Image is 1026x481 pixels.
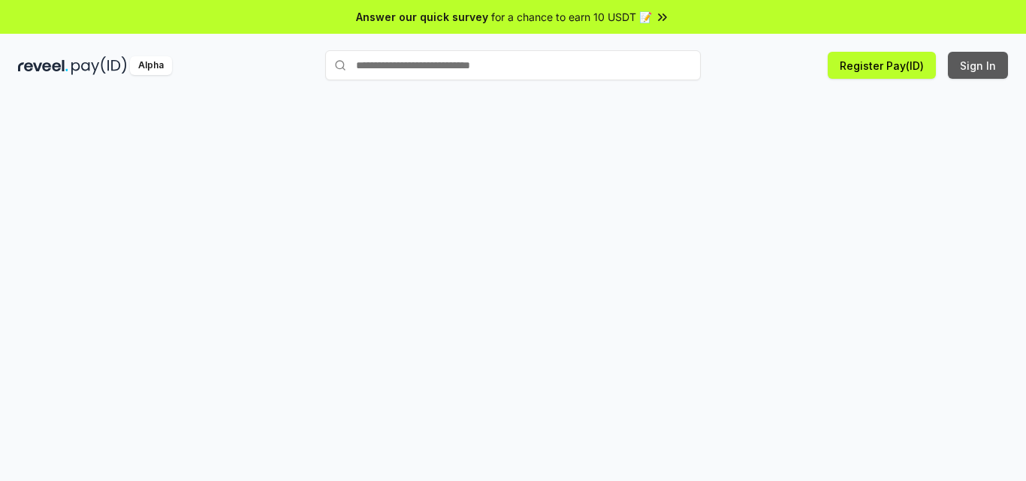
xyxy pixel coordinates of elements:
[130,56,172,75] div: Alpha
[71,56,127,75] img: pay_id
[356,9,488,25] span: Answer our quick survey
[948,52,1008,79] button: Sign In
[828,52,936,79] button: Register Pay(ID)
[491,9,652,25] span: for a chance to earn 10 USDT 📝
[18,56,68,75] img: reveel_dark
